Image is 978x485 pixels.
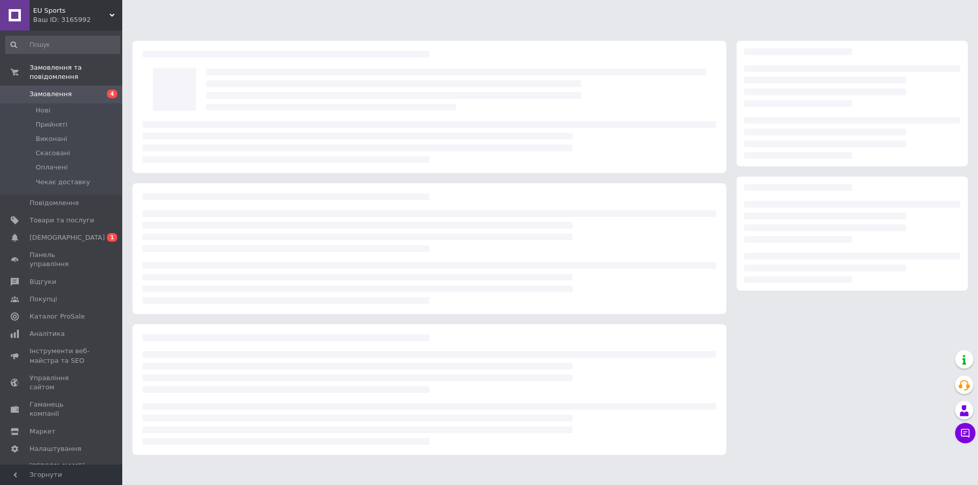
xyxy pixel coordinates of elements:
[5,36,120,54] input: Пошук
[30,347,94,365] span: Інструменти веб-майстра та SEO
[30,250,94,269] span: Панель управління
[30,329,65,338] span: Аналітика
[36,178,90,187] span: Чекає доставку
[36,134,67,144] span: Виконані
[36,120,67,129] span: Прийняті
[107,90,117,98] span: 4
[107,233,117,242] span: 1
[30,233,105,242] span: [DEMOGRAPHIC_DATA]
[30,427,56,436] span: Маркет
[36,149,70,158] span: Скасовані
[30,198,79,208] span: Повідомлення
[33,15,122,24] div: Ваш ID: 3165992
[30,90,72,99] span: Замовлення
[30,444,81,453] span: Налаштування
[36,163,68,172] span: Оплачені
[30,63,122,81] span: Замовлення та повідомлення
[30,216,94,225] span: Товари та послуги
[36,106,50,115] span: Нові
[30,374,94,392] span: Управління сайтом
[33,6,110,15] span: EU Sports
[955,423,975,443] button: Чат з покупцем
[30,277,56,287] span: Відгуки
[30,400,94,418] span: Гаманець компанії
[30,295,57,304] span: Покупці
[30,312,85,321] span: Каталог ProSale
